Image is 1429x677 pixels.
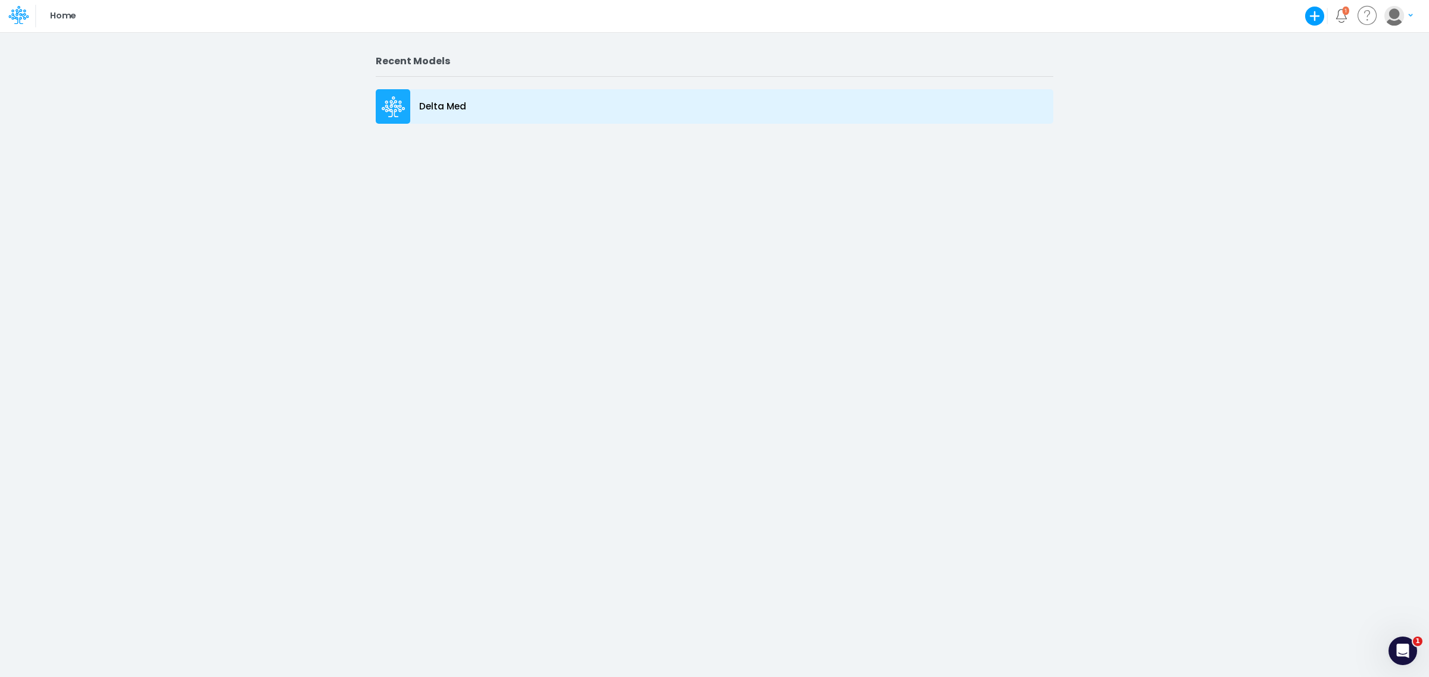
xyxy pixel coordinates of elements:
p: Home [50,10,76,23]
p: Delta Med [419,100,466,114]
a: Notifications [1334,9,1348,23]
span: 1 [1413,637,1422,646]
div: 1 unread items [1344,8,1347,13]
iframe: Intercom live chat [1389,637,1417,665]
h2: Recent Models [376,55,1053,67]
a: Delta Med [376,86,1053,127]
